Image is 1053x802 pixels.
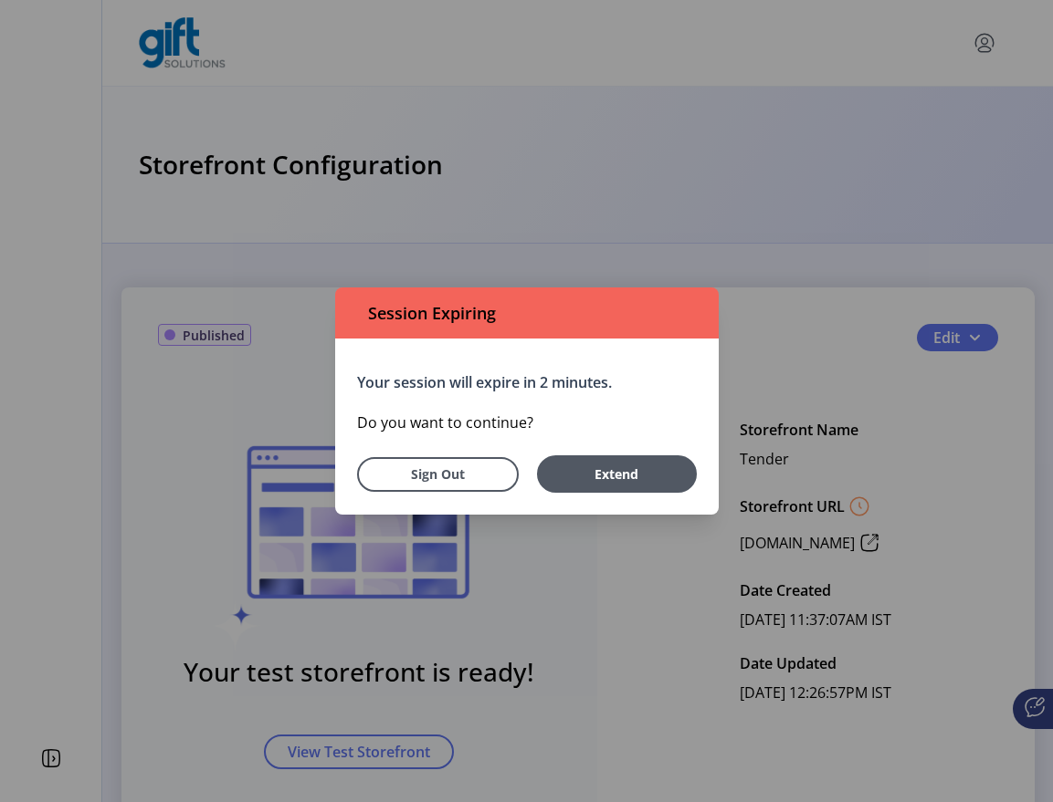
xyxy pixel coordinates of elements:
button: Extend [537,455,697,493]
span: Session Expiring [361,301,496,326]
span: Extend [546,464,688,484]
span: Sign Out [381,464,495,484]
p: Do you want to continue? [357,411,697,433]
p: Your session will expire in 2 minutes. [357,371,697,393]
button: Sign Out [357,457,519,492]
